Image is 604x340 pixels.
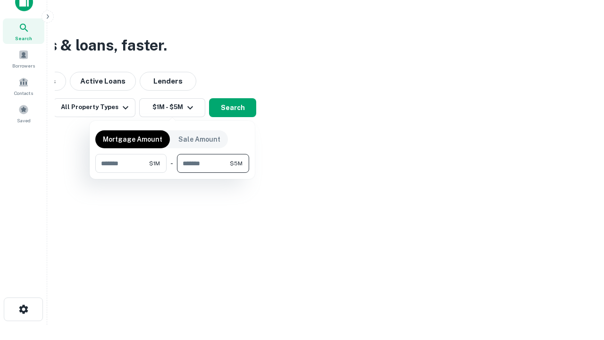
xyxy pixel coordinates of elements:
[178,134,220,144] p: Sale Amount
[103,134,162,144] p: Mortgage Amount
[230,159,243,168] span: $5M
[170,154,173,173] div: -
[557,264,604,310] iframe: Chat Widget
[149,159,160,168] span: $1M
